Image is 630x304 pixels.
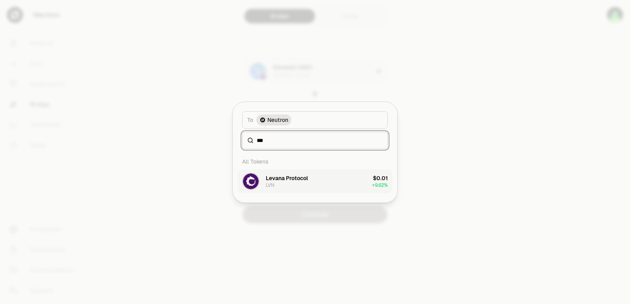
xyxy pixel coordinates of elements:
img: LVN Logo [243,173,259,189]
div: Levana Protocol [266,174,308,182]
span: Neutron [267,116,288,124]
div: $0.01 [373,174,388,182]
button: LVN LogoLevana ProtocolLVN$0.01+9.62% [237,170,393,193]
div: LVN [266,182,274,188]
div: All Tokens [237,154,393,170]
button: ToNeutron LogoNeutron [242,111,388,129]
img: Neutron Logo [260,118,265,122]
span: + 9.62% [372,182,388,188]
span: To [247,116,253,124]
